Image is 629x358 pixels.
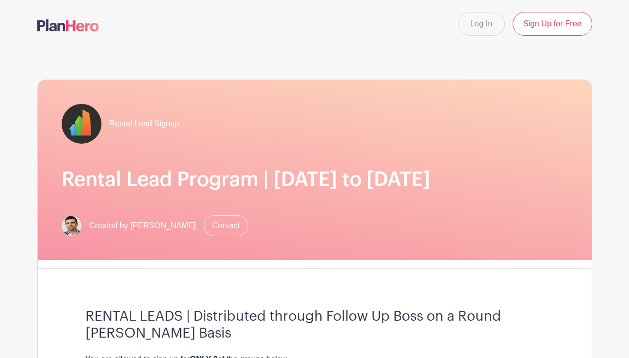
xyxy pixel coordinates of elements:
[109,118,180,130] span: Rental Lead Signup
[86,308,544,342] h3: RENTAL LEADS | Distributed through Follow Up Boss on a Round [PERSON_NAME] Basis
[458,12,505,36] a: Log In
[204,215,248,236] a: Contact
[62,216,82,236] img: Screen%20Shot%202023-02-21%20at%2010.54.51%20AM.png
[62,168,568,191] h1: Rental Lead Program | [DATE] to [DATE]
[37,19,99,31] img: logo-507f7623f17ff9eddc593b1ce0a138ce2505c220e1c5a4e2b4648c50719b7d32.svg
[513,12,592,36] a: Sign Up for Free
[62,104,101,144] img: fulton-grace-logo.jpeg
[90,220,196,232] span: Created by [PERSON_NAME]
